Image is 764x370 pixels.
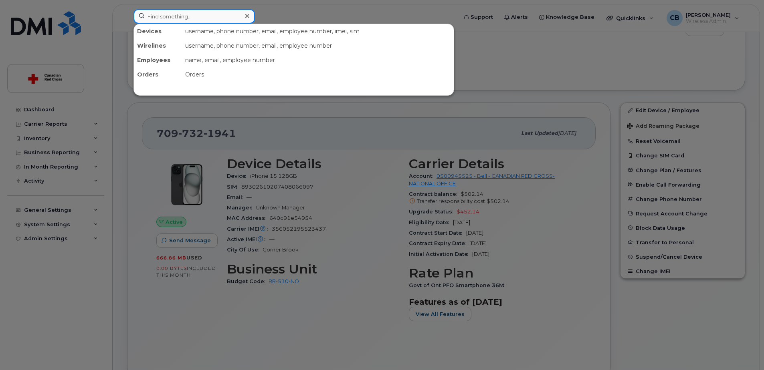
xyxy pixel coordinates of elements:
[134,53,182,67] div: Employees
[133,9,255,24] input: Find something...
[182,24,454,38] div: username, phone number, email, employee number, imei, sim
[134,67,182,82] div: Orders
[182,53,454,67] div: name, email, employee number
[182,38,454,53] div: username, phone number, email, employee number
[182,67,454,82] div: Orders
[134,24,182,38] div: Devices
[134,38,182,53] div: Wirelines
